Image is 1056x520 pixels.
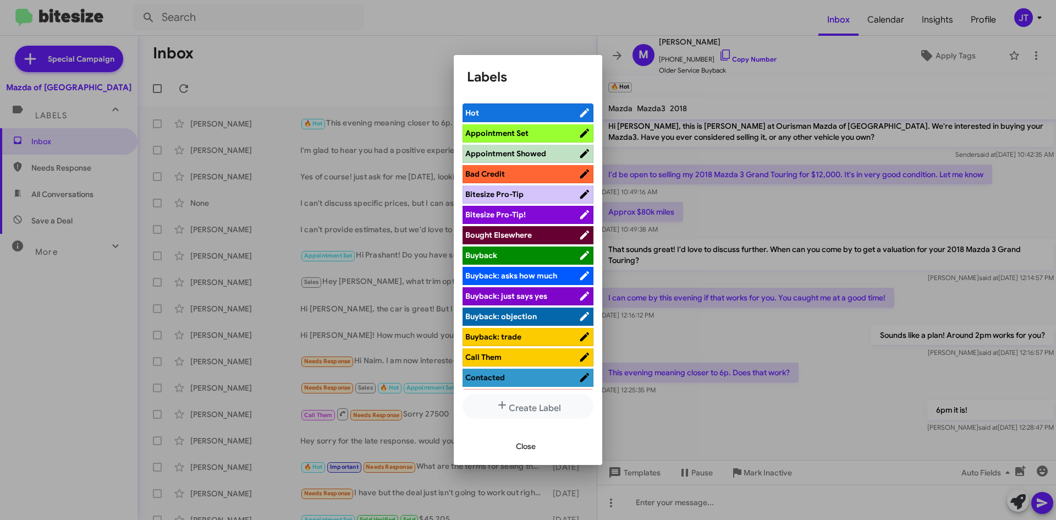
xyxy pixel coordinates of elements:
[465,291,547,301] span: Buyback: just says yes
[465,149,546,158] span: Appointment Showed
[465,311,537,321] span: Buyback: objection
[465,189,524,199] span: Bitesize Pro-Tip
[465,128,529,138] span: Appointment Set
[465,250,497,260] span: Buyback
[463,394,593,419] button: Create Label
[507,436,544,456] button: Close
[516,436,536,456] span: Close
[467,68,589,86] h1: Labels
[465,169,505,179] span: Bad Credit
[465,352,502,362] span: Call Them
[465,210,526,220] span: Bitesize Pro-Tip!
[465,108,479,118] span: Hot
[465,332,521,342] span: Buyback: trade
[465,271,557,281] span: Buyback: asks how much
[465,230,532,240] span: Bought Elsewhere
[465,373,505,382] span: Contacted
